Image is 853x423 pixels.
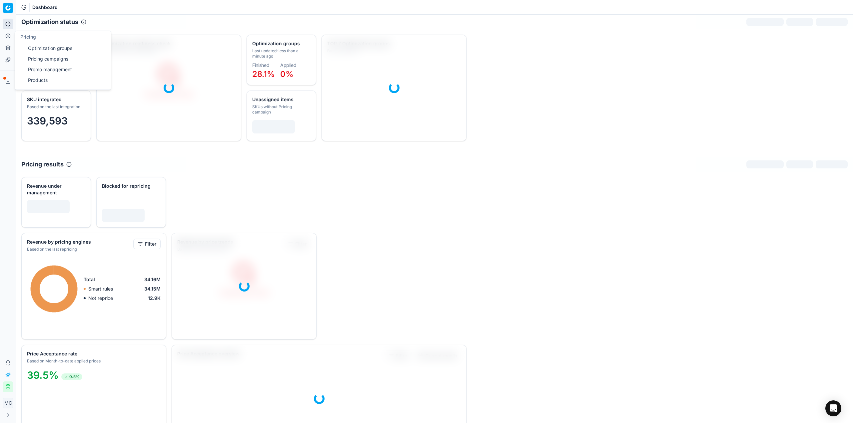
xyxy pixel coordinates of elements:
[27,183,84,196] div: Revenue under management
[25,54,103,64] a: Pricing campaigns
[21,160,64,169] h2: Pricing results
[88,295,113,302] p: Not reprice
[102,183,159,189] div: Blocked for repricing
[252,63,275,68] dt: Finished
[61,373,82,380] span: 0.5%
[3,398,13,408] span: MC
[252,40,309,47] div: Optimization groups
[3,398,13,408] button: MC
[20,34,36,40] span: Pricing
[252,48,309,59] div: Last updated: less than a minute ago
[280,69,294,79] span: 0%
[252,96,309,103] div: Unassigned items
[84,276,95,283] span: Total
[32,4,58,11] nav: breadcrumb
[25,44,103,53] a: Optimization groups
[88,286,113,292] p: Smart rules
[25,65,103,74] a: Promo management
[148,295,161,302] span: 12.9K
[27,247,132,252] div: Based on the last repricing
[252,69,275,79] span: 28.1%
[27,358,159,364] div: Based on Month-to-date applied prices
[27,96,84,103] div: SKU integrated
[144,286,161,292] span: 34.15M
[144,276,161,283] span: 34.16M
[133,239,161,249] button: Filter
[825,400,841,416] div: Open Intercom Messenger
[25,76,103,85] a: Products
[32,4,58,11] span: Dashboard
[27,239,132,245] div: Revenue by pricing engines
[27,115,68,127] span: 339,593
[27,104,84,109] div: Based on the last integration
[252,104,309,115] div: SKUs without Pricing campaign
[27,350,159,357] div: Price Acceptance rate
[27,369,59,381] span: 39.5%
[21,17,78,27] h2: Optimization status
[280,63,297,68] dt: Applied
